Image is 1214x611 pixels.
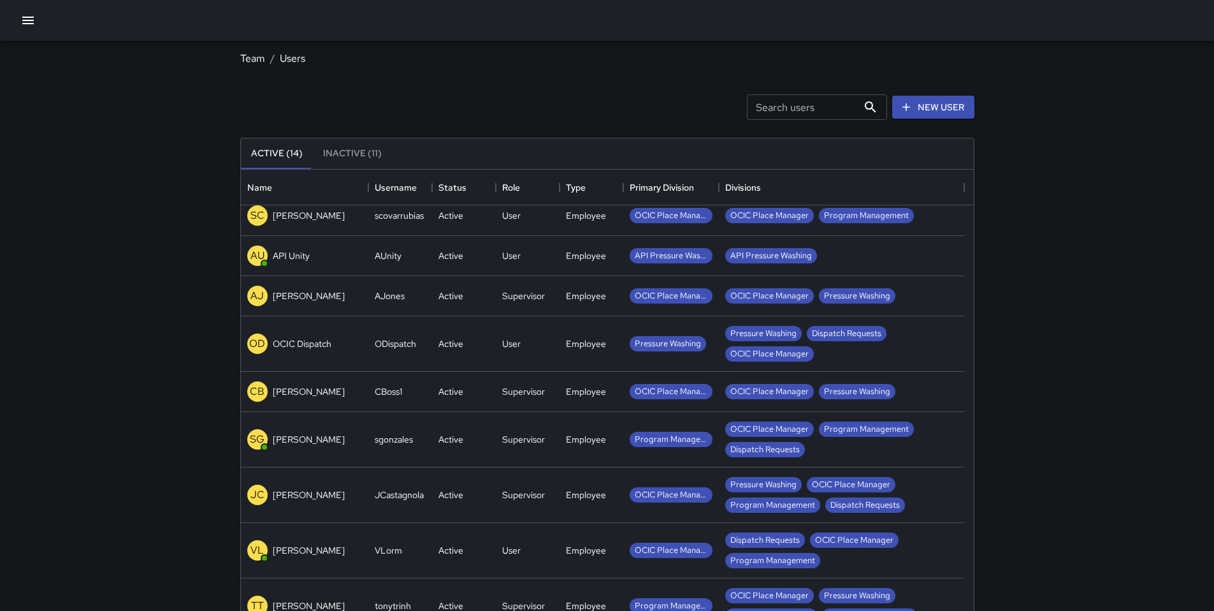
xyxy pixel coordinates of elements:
[566,385,606,398] div: Employee
[807,328,886,340] span: Dispatch Requests
[273,249,310,262] p: API Unity
[623,170,719,205] div: Primary Division
[502,385,545,398] div: Supervisor
[566,209,606,222] div: Employee
[725,348,814,360] span: OCIC Place Manager
[630,250,712,262] span: API Pressure Washing
[375,433,413,446] div: sgonzales
[502,290,545,302] div: Supervisor
[630,210,712,222] span: OCIC Place Manager
[825,499,905,512] span: Dispatch Requests
[630,386,712,398] span: OCIC Place Manager
[502,170,520,205] div: Role
[719,170,964,205] div: Divisions
[247,170,272,205] div: Name
[566,290,606,302] div: Employee
[725,386,814,398] span: OCIC Place Manager
[566,489,606,501] div: Employee
[250,208,264,223] p: SC
[496,170,560,205] div: Role
[725,170,761,205] div: Divisions
[630,170,694,205] div: Primary Division
[270,51,275,66] li: /
[725,534,805,547] span: Dispatch Requests
[375,170,417,205] div: Username
[432,170,496,205] div: Status
[725,555,820,567] span: Program Management
[438,170,466,205] div: Status
[438,209,463,222] div: Active
[375,209,424,222] div: scovarrubias
[273,489,345,501] p: [PERSON_NAME]
[375,290,405,302] div: AJones
[819,423,914,436] span: Program Management
[566,337,606,350] div: Employee
[313,138,392,169] button: Inactive (11)
[630,489,712,501] span: OCIC Place Manager
[502,489,545,501] div: Supervisor
[280,52,305,65] a: Users
[368,170,432,205] div: Username
[566,433,606,446] div: Employee
[810,534,899,547] span: OCIC Place Manager
[630,434,712,446] span: Program Management
[273,337,331,350] p: OCIC Dispatch
[273,385,345,398] p: [PERSON_NAME]
[630,545,712,557] span: OCIC Place Manager
[819,210,914,222] span: Program Management
[240,52,265,65] a: Team
[725,444,805,456] span: Dispatch Requests
[250,248,264,263] p: AU
[566,249,606,262] div: Employee
[438,544,463,557] div: Active
[725,479,802,491] span: Pressure Washing
[502,544,521,557] div: User
[249,336,265,351] p: OD
[250,288,264,304] p: AJ
[566,170,586,205] div: Type
[892,96,974,119] a: New User
[250,543,264,558] p: VL
[250,487,264,503] p: JC
[725,499,820,512] span: Program Management
[375,544,402,557] div: VLorm
[250,384,264,399] p: CB
[438,290,463,302] div: Active
[438,489,463,501] div: Active
[438,385,463,398] div: Active
[375,249,401,262] div: AUnity
[819,590,895,602] span: Pressure Washing
[725,290,814,302] span: OCIC Place Manager
[273,209,345,222] p: [PERSON_NAME]
[819,290,895,302] span: Pressure Washing
[725,210,814,222] span: OCIC Place Manager
[502,209,521,222] div: User
[502,337,521,350] div: User
[502,249,521,262] div: User
[375,385,402,398] div: CBoss1
[241,170,368,205] div: Name
[725,590,814,602] span: OCIC Place Manager
[725,328,802,340] span: Pressure Washing
[273,544,345,557] p: [PERSON_NAME]
[375,337,416,350] div: ODispatch
[273,433,345,446] p: [PERSON_NAME]
[819,386,895,398] span: Pressure Washing
[725,423,814,436] span: OCIC Place Manager
[502,433,545,446] div: Supervisor
[438,249,463,262] div: Active
[566,544,606,557] div: Employee
[807,479,895,491] span: OCIC Place Manager
[560,170,623,205] div: Type
[438,337,463,350] div: Active
[241,138,313,169] button: Active (14)
[438,433,463,446] div: Active
[273,290,345,302] p: [PERSON_NAME]
[630,338,706,350] span: Pressure Washing
[250,432,264,447] p: SG
[725,250,817,262] span: API Pressure Washing
[375,489,424,501] div: JCastagnola
[630,290,712,302] span: OCIC Place Manager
